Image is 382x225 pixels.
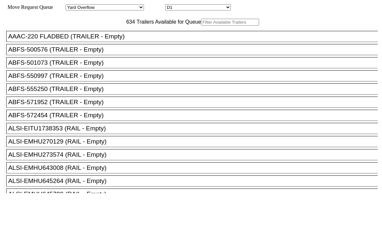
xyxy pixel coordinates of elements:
[8,112,382,119] div: ABFS-572454 (TRAILER - Empty)
[8,99,382,106] div: ABFS-571952 (TRAILER - Empty)
[8,191,382,198] div: ALSI-EMHU645790 (RAIL - Empty)
[8,177,382,185] div: ALSI-EMHU645264 (RAIL - Empty)
[4,4,53,10] span: Move Request Queue
[8,85,382,93] div: ABFS-555250 (TRAILER - Empty)
[8,151,382,158] div: ALSI-EMHU273574 (RAIL - Empty)
[8,138,382,145] div: ALSI-EMHU270129 (RAIL - Empty)
[135,19,201,25] span: Trailers Available for Queue
[8,59,382,66] div: ABFS-501073 (TRAILER - Empty)
[201,19,259,26] input: Filter Available Trailers
[8,72,382,79] div: ABFS-550997 (TRAILER - Empty)
[145,4,164,10] span: Location
[8,33,382,40] div: AAAC-220 FLADBED (TRAILER - Empty)
[8,164,382,171] div: ALSI-EMHU643008 (RAIL - Empty)
[54,4,64,10] span: Area
[8,46,382,53] div: ABFS-500576 (TRAILER - Empty)
[8,125,382,132] div: ALSI-EITU1738353 (RAIL - Empty)
[123,19,135,25] span: 634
